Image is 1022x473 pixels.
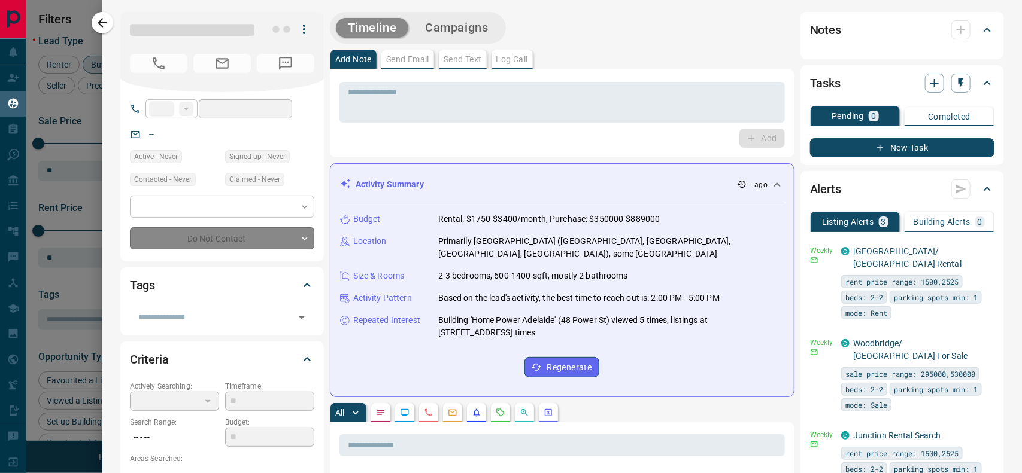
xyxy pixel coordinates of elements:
div: Tags [130,271,314,300]
p: Weekly [810,337,834,348]
p: Timeframe: [225,381,314,392]
div: Criteria [130,345,314,374]
span: mode: Rent [845,307,887,319]
p: Areas Searched: [130,453,314,464]
p: Rental: $1750-$3400/month, Purchase: $350000-$889000 [438,213,660,225]
span: parking spots min: 1 [894,383,978,395]
span: beds: 2-2 [845,383,883,395]
span: beds: 2-2 [845,291,883,303]
span: Active - Never [134,151,178,163]
button: Campaigns [413,18,500,38]
a: Woodbridge/ [GEOGRAPHIC_DATA] For Sale [853,338,968,361]
button: Open [293,309,310,326]
p: All [335,408,345,417]
p: Weekly [810,429,834,440]
svg: Lead Browsing Activity [400,408,410,417]
div: Alerts [810,175,994,203]
a: -- [149,129,154,139]
p: Completed [928,112,971,121]
h2: Tasks [810,74,841,93]
span: No Email [193,54,251,73]
p: Pending [832,112,864,120]
svg: Emails [448,408,457,417]
h2: Tags [130,276,155,295]
p: Activity Summary [356,178,424,191]
span: rent price range: 1500,2525 [845,447,959,459]
span: No Number [257,54,314,73]
svg: Email [810,348,818,356]
div: Do Not Contact [130,227,314,249]
svg: Calls [424,408,433,417]
span: sale price range: 295000,530000 [845,368,975,380]
div: condos.ca [841,339,850,347]
p: 0 [978,218,982,226]
svg: Notes [376,408,386,417]
svg: Requests [496,408,505,417]
p: Based on the lead's activity, the best time to reach out is: 2:00 PM - 5:00 PM [438,292,720,304]
span: Claimed - Never [229,173,280,185]
button: New Task [810,138,994,157]
p: -- - -- [130,428,219,447]
h2: Criteria [130,350,169,369]
svg: Opportunities [520,408,529,417]
a: Junction Rental Search [853,431,941,440]
p: Size & Rooms [353,270,405,282]
p: Location [353,235,387,248]
p: Listing Alerts [822,218,874,226]
p: Building 'Home Power Adelaide' (48 Power St) viewed 5 times, listings at [STREET_ADDRESS] times [438,314,784,339]
span: parking spots min: 1 [894,291,978,303]
span: Signed up - Never [229,151,286,163]
div: condos.ca [841,431,850,440]
p: Building Alerts [914,218,971,226]
p: Actively Searching: [130,381,219,392]
p: Budget [353,213,381,225]
p: Activity Pattern [353,292,412,304]
button: Regenerate [524,357,599,377]
p: -- ago [749,179,768,190]
div: Notes [810,16,994,44]
svg: Agent Actions [544,408,553,417]
p: Search Range: [130,417,219,428]
p: 2-3 bedrooms, 600-1400 sqft, mostly 2 bathrooms [438,270,628,282]
svg: Listing Alerts [472,408,481,417]
h2: Alerts [810,179,841,199]
p: Primarily [GEOGRAPHIC_DATA] ([GEOGRAPHIC_DATA], [GEOGRAPHIC_DATA], [GEOGRAPHIC_DATA], [GEOGRAPHIC... [438,235,784,260]
a: [GEOGRAPHIC_DATA]/ [GEOGRAPHIC_DATA] Rental [853,246,962,268]
p: Weekly [810,245,834,256]
span: No Number [130,54,187,73]
p: 0 [871,112,876,120]
h2: Notes [810,20,841,39]
svg: Email [810,256,818,264]
span: mode: Sale [845,399,887,411]
div: Tasks [810,69,994,97]
span: Contacted - Never [134,173,192,185]
p: Repeated Interest [353,314,420,326]
p: Budget: [225,417,314,428]
div: Activity Summary-- ago [340,173,784,196]
div: condos.ca [841,247,850,255]
p: Add Note [335,55,372,63]
button: Timeline [336,18,409,38]
p: 3 [881,218,886,226]
span: rent price range: 1500,2525 [845,276,959,288]
svg: Email [810,440,818,448]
